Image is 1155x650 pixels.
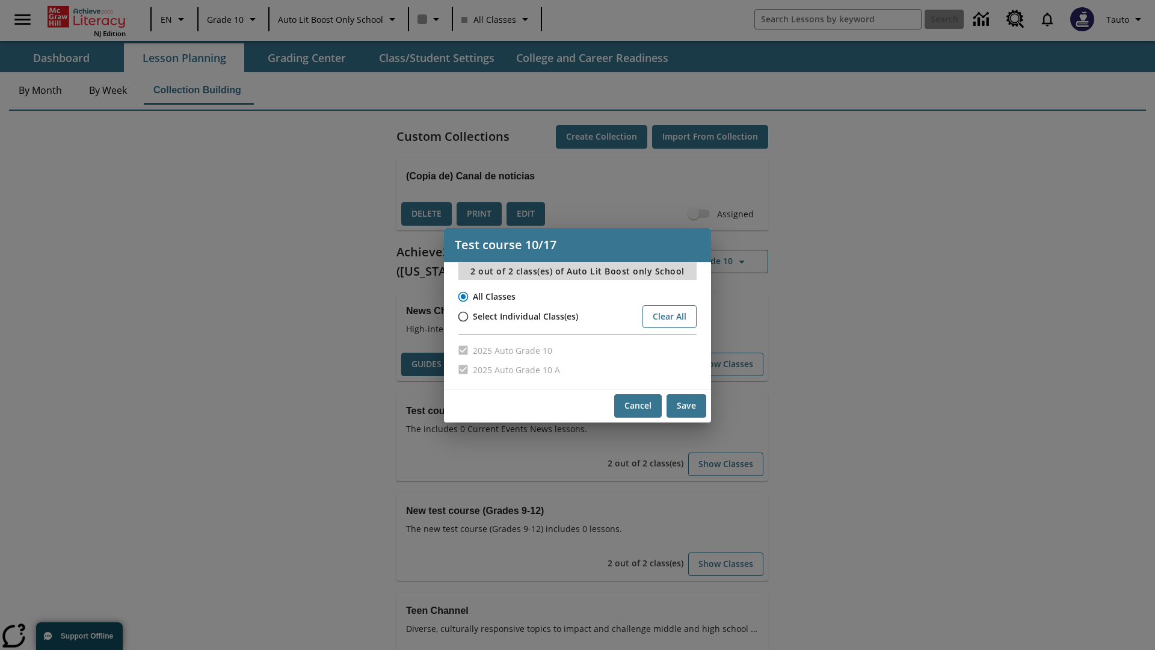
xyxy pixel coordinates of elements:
button: Save [667,394,706,418]
span: 2025 Auto Grade 10 [473,344,552,357]
button: Clear All [642,305,697,329]
h4: Test course 10/17 [444,228,711,262]
button: Cancel [614,394,662,418]
span: All Classes [473,290,516,303]
span: 2025 Auto Grade 10 A [473,364,560,376]
p: 2 out of 2 class(es) of Auto Lit Boost only School [458,262,697,280]
span: Select Individual Class(es) [473,310,578,323]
